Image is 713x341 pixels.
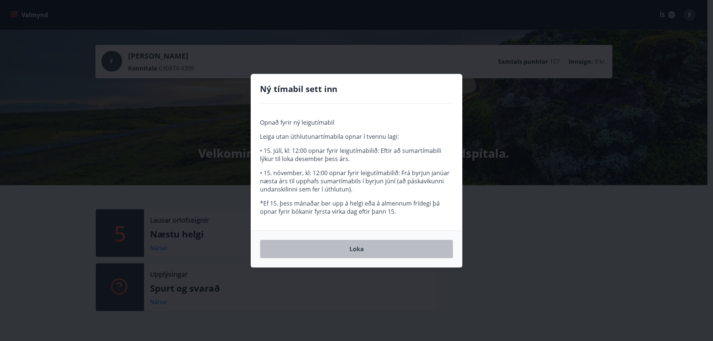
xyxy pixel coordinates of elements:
[260,83,453,94] h4: Ný tímabil sett inn
[260,169,453,193] p: • 15. nóvember, kl: 12:00 opnar fyrir leigutímabilið: Frá byrjun janúar næsta árs til upphafs sum...
[260,132,453,141] p: Leiga utan úthlutunartímabila opnar í tvennu lagi:
[260,199,453,216] p: *Ef 15. þess mánaðar ber upp á helgi eða á almennum frídegi þá opnar fyrir bókanir fyrsta virka d...
[260,147,453,163] p: • 15. júlí, kl: 12:00 opnar fyrir leigutímabilið: Eftir að sumartímabili lýkur til loka desember ...
[260,118,453,127] p: Opnað fyrir ný leigutímabil
[260,240,453,258] button: Loka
